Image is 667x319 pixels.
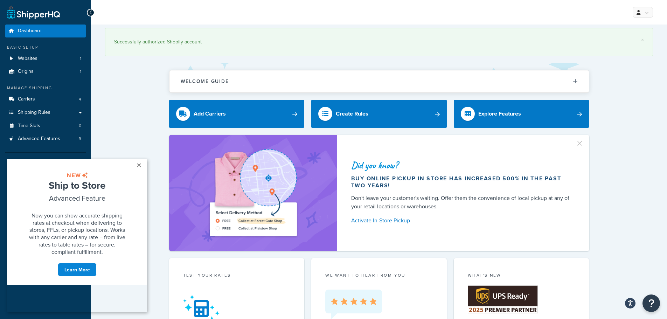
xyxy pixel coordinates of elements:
[79,123,81,129] span: 0
[5,119,86,132] li: Time Slots
[336,109,368,119] div: Create Rules
[5,204,86,217] a: Help Docs
[194,109,226,119] div: Add Carriers
[5,52,86,65] li: Websites
[351,216,572,226] a: Activate In-Store Pickup
[5,52,86,65] a: Websites1
[42,19,98,33] span: Ship to Store
[5,44,86,50] div: Basic Setup
[18,56,37,62] span: Websites
[18,123,40,129] span: Time Slots
[18,28,42,34] span: Dashboard
[478,109,521,119] div: Explore Features
[351,175,572,189] div: Buy online pickup in store has increased 500% in the past two years!
[641,37,644,43] a: ×
[181,79,229,84] h2: Welcome Guide
[5,158,86,164] div: Resources
[5,119,86,132] a: Time Slots0
[311,100,447,128] a: Create Rules
[18,69,34,75] span: Origins
[18,110,50,116] span: Shipping Rules
[80,56,81,62] span: 1
[5,132,86,145] li: Advanced Features
[5,132,86,145] a: Advanced Features3
[18,96,35,102] span: Carriers
[80,69,81,75] span: 1
[468,272,575,280] div: What's New
[114,37,644,47] div: Successfully authorized Shopify account
[351,194,572,211] div: Don't leave your customer's waiting. Offer them the convenience of local pickup at any of your re...
[190,145,317,241] img: ad-shirt-map-b0359fc47e01cab431d101c4b569394f6a03f54285957d908178d52f29eb9668.png
[5,25,86,37] a: Dashboard
[5,166,86,178] a: Test Your Rates
[5,192,86,204] a: Analytics
[169,70,589,92] button: Welcome Guide
[79,136,81,142] span: 3
[51,104,90,117] a: Learn More
[5,65,86,78] li: Origins
[351,160,572,170] div: Did you know?
[18,136,60,142] span: Advanced Features
[5,93,86,106] a: Carriers4
[5,179,86,191] a: Marketplace
[5,65,86,78] a: Origins1
[22,53,118,97] span: Now you can show accurate shipping rates at checkout when delivering to stores, FFLs, or pickup l...
[642,294,660,312] button: Open Resource Center
[5,93,86,106] li: Carriers
[183,272,291,280] div: Test your rates
[42,34,98,44] span: Advanced Feature
[169,100,305,128] a: Add Carriers
[5,106,86,119] a: Shipping Rules
[79,96,81,102] span: 4
[5,85,86,91] div: Manage Shipping
[325,272,433,278] p: we want to hear from you
[454,100,589,128] a: Explore Features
